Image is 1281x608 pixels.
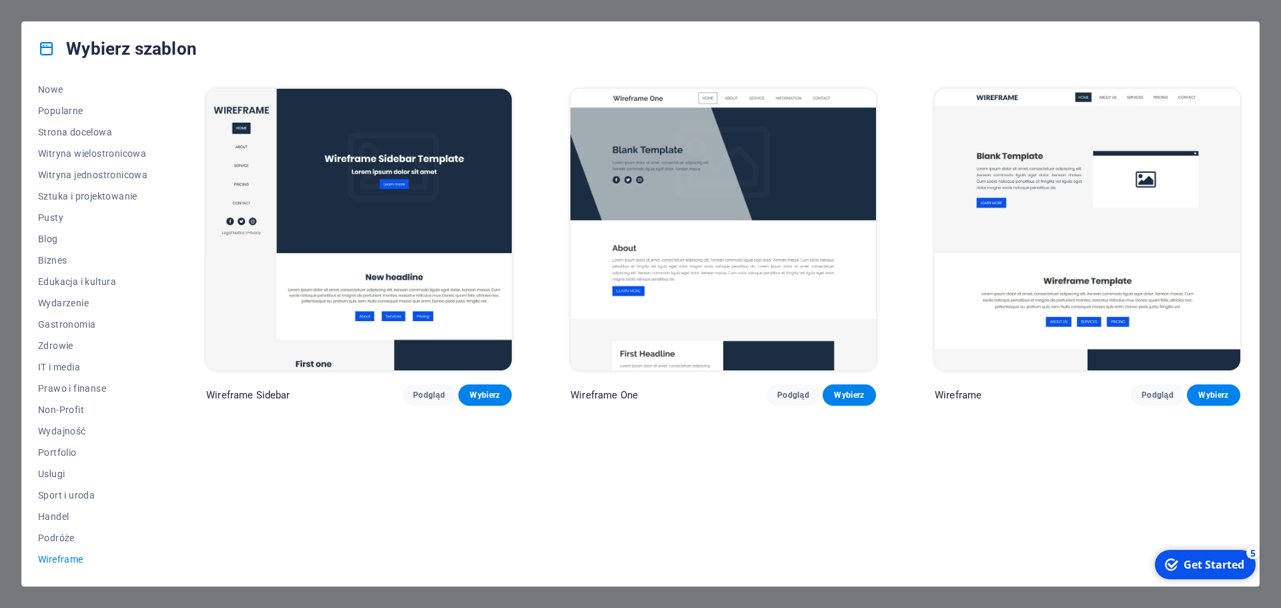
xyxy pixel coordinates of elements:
[38,314,147,335] button: Gastronomia
[38,191,147,202] span: Sztuka i projektowanie
[38,255,147,266] span: Biznes
[38,335,147,356] button: Zdrowie
[38,463,147,485] button: Usługi
[38,228,147,250] button: Blog
[1142,390,1174,400] span: Podgląd
[1198,390,1230,400] span: Wybierz
[469,390,501,400] span: Wybierz
[38,426,147,436] span: Wydajność
[38,356,147,378] button: IT i media
[935,388,981,402] p: Wireframe
[38,378,147,399] button: Prawo i finanse
[777,390,809,400] span: Podgląd
[38,250,147,271] button: Biznes
[38,271,147,292] button: Edukacja i kultura
[38,38,197,59] h4: Wybierz szablon
[206,89,512,370] img: Wireframe Sidebar
[570,388,638,402] p: Wireframe One
[38,340,147,351] span: Zdrowie
[206,388,290,402] p: Wireframe Sidebar
[38,105,147,116] span: Popularne
[38,442,147,463] button: Portfolio
[7,5,108,35] div: Get Started 5 items remaining, 0% complete
[38,420,147,442] button: Wydajność
[38,298,147,308] span: Wydarzenie
[38,554,147,565] span: Wireframe
[38,100,147,121] button: Popularne
[38,79,147,100] button: Nowe
[767,384,820,406] button: Podgląd
[402,384,456,406] button: Podgląd
[935,89,1240,370] img: Wireframe
[38,186,147,207] button: Sztuka i projektowanie
[38,362,147,372] span: IT i media
[1187,384,1240,406] button: Wybierz
[38,527,147,549] button: Podróże
[38,143,147,164] button: Witryna wielostronicowa
[38,469,147,479] span: Usługi
[38,212,147,223] span: Pusty
[458,384,512,406] button: Wybierz
[38,511,147,522] span: Handel
[570,89,876,370] img: Wireframe One
[38,506,147,527] button: Handel
[38,404,147,415] span: Non-Profit
[833,390,865,400] span: Wybierz
[823,384,876,406] button: Wybierz
[38,447,147,458] span: Portfolio
[38,533,147,543] span: Podróże
[38,170,147,180] span: Witryna jednostronicowa
[38,399,147,420] button: Non-Profit
[38,490,147,501] span: Sport i uroda
[38,121,147,143] button: Strona docelowa
[38,383,147,394] span: Prawo i finanse
[38,485,147,506] button: Sport i uroda
[38,127,147,137] span: Strona docelowa
[36,13,97,27] div: Get Started
[38,148,147,159] span: Witryna wielostronicowa
[38,292,147,314] button: Wydarzenie
[38,319,147,330] span: Gastronomia
[1131,384,1184,406] button: Podgląd
[99,1,112,15] div: 5
[38,84,147,95] span: Nowe
[38,207,147,228] button: Pusty
[38,164,147,186] button: Witryna jednostronicowa
[38,234,147,244] span: Blog
[413,390,445,400] span: Podgląd
[38,276,147,287] span: Edukacja i kultura
[38,549,147,570] button: Wireframe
